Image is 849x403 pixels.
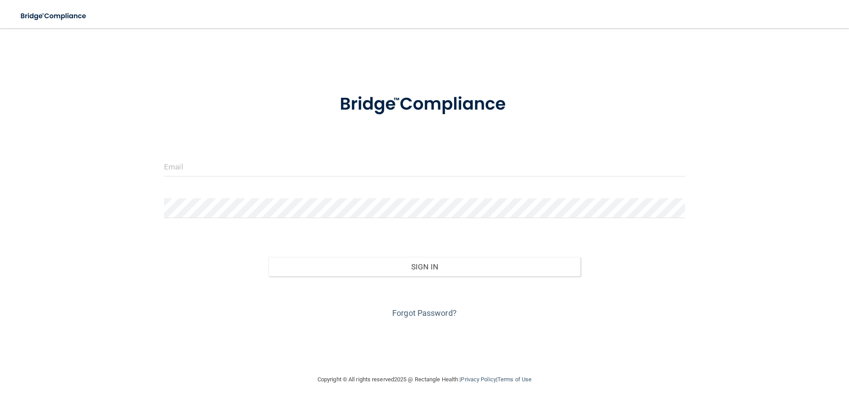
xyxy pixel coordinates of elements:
[461,376,496,383] a: Privacy Policy
[13,7,95,25] img: bridge_compliance_login_screen.278c3ca4.svg
[268,257,581,276] button: Sign In
[263,365,586,394] div: Copyright © All rights reserved 2025 @ Rectangle Health | |
[392,308,457,318] a: Forgot Password?
[164,157,685,177] input: Email
[321,81,528,127] img: bridge_compliance_login_screen.278c3ca4.svg
[497,376,532,383] a: Terms of Use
